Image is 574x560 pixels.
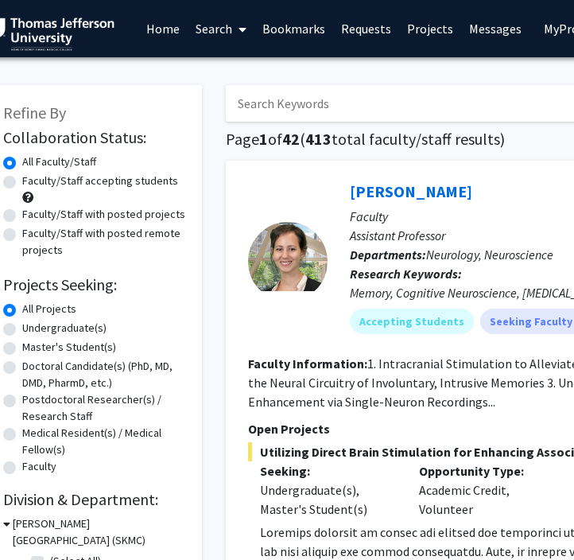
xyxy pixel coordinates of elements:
[22,458,56,475] label: Faculty
[22,425,186,458] label: Medical Resident(s) / Medical Fellow(s)
[350,181,472,201] a: [PERSON_NAME]
[22,206,185,223] label: Faculty/Staff with posted projects
[22,225,186,259] label: Faculty/Staff with posted remote projects
[407,461,566,519] div: Academic Credit, Volunteer
[426,247,553,262] span: Neurology, Neuroscience
[419,461,554,480] p: Opportunity Type:
[305,129,332,149] span: 413
[350,266,462,282] b: Research Keywords:
[461,1,529,56] a: Messages
[260,480,395,519] div: Undergraduate(s), Master's Student(s)
[350,247,426,262] b: Departments:
[3,103,66,122] span: Refine By
[282,129,300,149] span: 42
[138,1,188,56] a: Home
[22,391,186,425] label: Postdoctoral Researcher(s) / Research Staff
[22,173,178,189] label: Faculty/Staff accepting students
[13,515,186,549] h3: [PERSON_NAME][GEOGRAPHIC_DATA] (SKMC)
[399,1,461,56] a: Projects
[333,1,399,56] a: Requests
[22,301,76,317] label: All Projects
[350,309,474,334] mat-chip: Accepting Students
[3,490,186,509] h2: Division & Department:
[3,275,186,294] h2: Projects Seeking:
[188,1,254,56] a: Search
[248,356,367,371] b: Faculty Information:
[259,129,268,149] span: 1
[3,128,186,147] h2: Collaboration Status:
[22,358,186,391] label: Doctoral Candidate(s) (PhD, MD, DMD, PharmD, etc.)
[22,339,116,356] label: Master's Student(s)
[260,461,395,480] p: Seeking:
[254,1,333,56] a: Bookmarks
[22,320,107,336] label: Undergraduate(s)
[22,154,96,170] label: All Faculty/Staff
[12,488,68,548] iframe: Chat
